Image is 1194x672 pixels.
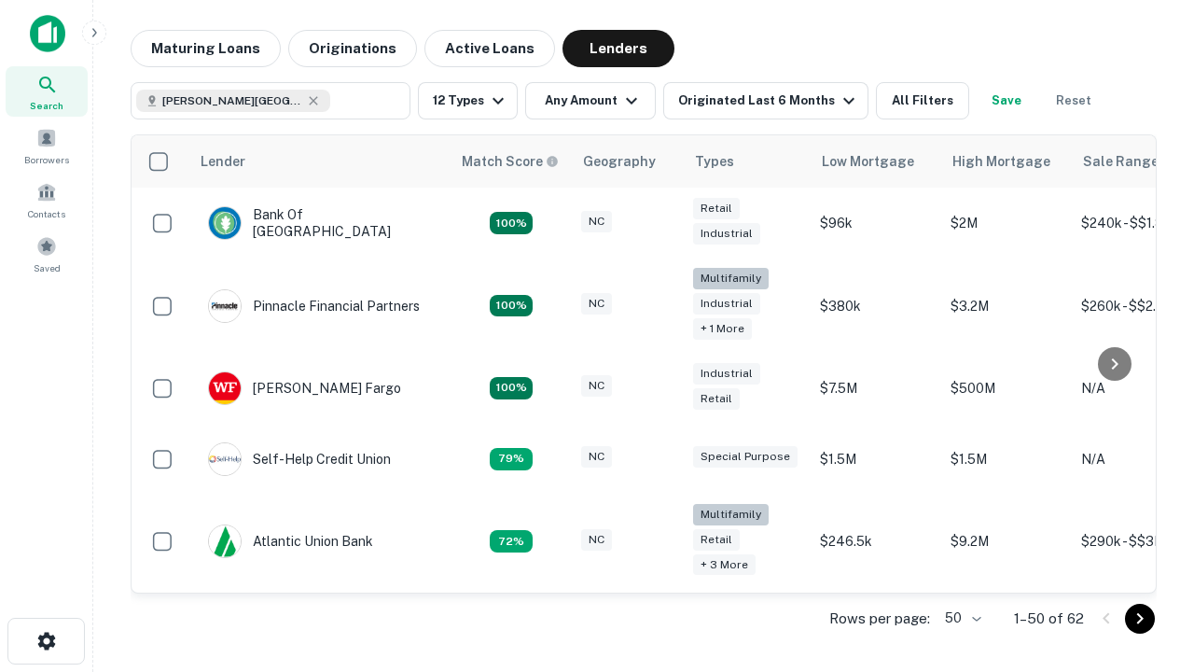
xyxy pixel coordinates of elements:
a: Contacts [6,175,88,225]
button: Maturing Loans [131,30,281,67]
button: Originations [288,30,417,67]
div: Capitalize uses an advanced AI algorithm to match your search with the best lender. The match sco... [462,151,559,172]
img: capitalize-icon.png [30,15,65,52]
a: Saved [6,229,88,279]
td: $500M [941,353,1072,424]
th: Capitalize uses an advanced AI algorithm to match your search with the best lender. The match sco... [451,135,572,188]
div: [PERSON_NAME] Fargo [208,371,401,405]
span: [PERSON_NAME][GEOGRAPHIC_DATA], [GEOGRAPHIC_DATA] [162,92,302,109]
span: Borrowers [24,152,69,167]
img: picture [209,372,241,404]
td: $9.2M [941,495,1072,589]
div: NC [581,293,612,315]
div: Retail [693,388,740,410]
div: Retail [693,529,740,551]
p: 1–50 of 62 [1014,608,1084,630]
div: High Mortgage [952,150,1050,173]
div: + 1 more [693,318,752,340]
td: $2M [941,188,1072,259]
div: Matching Properties: 10, hasApolloMatch: undefined [490,530,533,553]
button: Active Loans [424,30,555,67]
button: Reset [1044,82,1104,119]
span: Contacts [28,206,65,221]
td: $246.5k [811,495,941,589]
div: Lender [201,150,245,173]
button: Any Amount [525,82,656,119]
iframe: Chat Widget [1101,463,1194,553]
button: Originated Last 6 Months [663,82,868,119]
img: picture [209,207,241,239]
td: $7.5M [811,353,941,424]
div: Industrial [693,223,760,245]
div: Sale Range [1083,150,1159,173]
div: Types [695,150,734,173]
div: Atlantic Union Bank [208,525,373,558]
div: + 3 more [693,554,756,576]
td: $3.2M [941,259,1072,353]
div: NC [581,375,612,397]
th: Lender [189,135,451,188]
div: Retail [693,198,740,219]
a: Search [6,66,88,117]
div: NC [581,529,612,551]
th: Types [684,135,811,188]
div: Industrial [693,363,760,385]
h6: Match Score [462,151,555,172]
img: picture [209,525,241,557]
div: Matching Properties: 11, hasApolloMatch: undefined [490,448,533,470]
td: $380k [811,259,941,353]
div: Pinnacle Financial Partners [208,289,420,323]
th: High Mortgage [941,135,1072,188]
div: Matching Properties: 25, hasApolloMatch: undefined [490,295,533,317]
div: 50 [937,605,984,632]
div: Multifamily [693,268,769,289]
div: Industrial [693,293,760,315]
th: Geography [572,135,684,188]
div: Geography [583,150,656,173]
span: Search [30,98,63,113]
div: Multifamily [693,504,769,525]
td: $1.5M [811,424,941,495]
th: Low Mortgage [811,135,941,188]
div: Special Purpose [693,446,798,468]
div: Bank Of [GEOGRAPHIC_DATA] [208,206,432,240]
p: Rows per page: [829,608,930,630]
button: All Filters [876,82,969,119]
td: $96k [811,188,941,259]
img: picture [209,290,241,322]
button: Save your search to get updates of matches that match your search criteria. [977,82,1036,119]
img: picture [209,443,241,475]
button: Go to next page [1125,604,1155,634]
div: Matching Properties: 14, hasApolloMatch: undefined [490,212,533,234]
div: NC [581,211,612,232]
div: Matching Properties: 14, hasApolloMatch: undefined [490,377,533,399]
span: Saved [34,260,61,275]
div: NC [581,446,612,468]
td: $1.5M [941,424,1072,495]
div: Low Mortgage [822,150,914,173]
div: Self-help Credit Union [208,442,391,476]
button: Lenders [562,30,674,67]
button: 12 Types [418,82,518,119]
div: Originated Last 6 Months [678,90,860,112]
a: Borrowers [6,120,88,171]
